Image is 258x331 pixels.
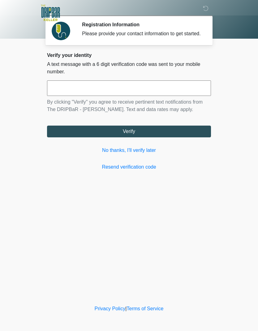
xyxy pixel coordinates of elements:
div: Please provide your contact information to get started. [82,30,202,37]
a: Privacy Policy [95,306,126,311]
p: By clicking "Verify" you agree to receive pertinent text notifications from The DRIPBaR - [PERSON... [47,98,211,113]
h2: Verify your identity [47,52,211,58]
button: Verify [47,126,211,137]
a: Terms of Service [127,306,163,311]
a: No thanks, I'll verify later [47,147,211,154]
a: | [125,306,127,311]
p: A text message with a 6 digit verification code was sent to your mobile number. [47,61,211,75]
img: The DRIPBaR - Keller Logo [41,5,60,21]
a: Resend verification code [47,163,211,171]
img: Agent Avatar [52,22,70,40]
